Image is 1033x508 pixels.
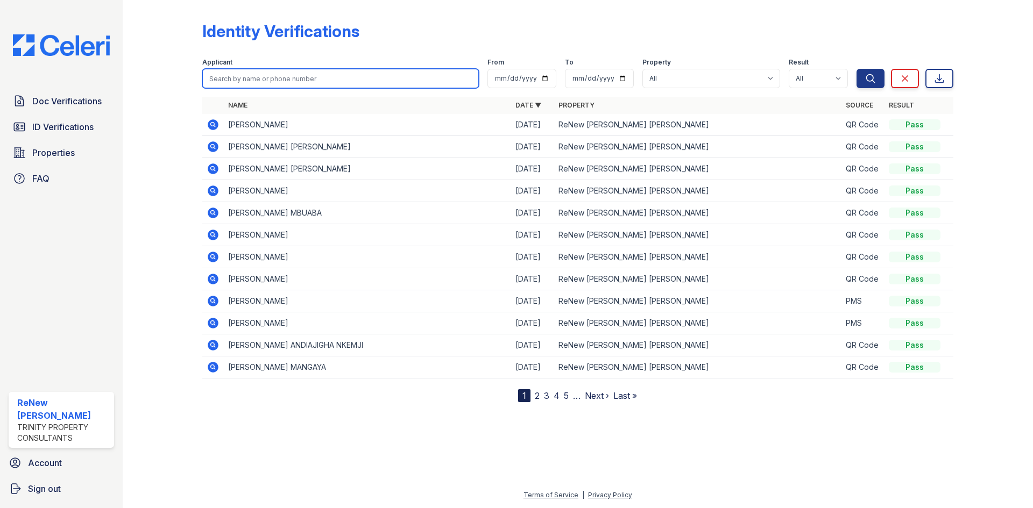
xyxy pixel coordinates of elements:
[889,340,940,350] div: Pass
[585,390,609,401] a: Next ›
[554,202,841,224] td: ReNew [PERSON_NAME] [PERSON_NAME]
[841,334,885,356] td: QR Code
[224,246,511,268] td: [PERSON_NAME]
[32,172,49,185] span: FAQ
[841,224,885,246] td: QR Code
[224,334,511,356] td: [PERSON_NAME] ANDIAJIGHA NKEMJI
[889,163,940,174] div: Pass
[554,290,841,312] td: ReNew [PERSON_NAME] [PERSON_NAME]
[841,114,885,136] td: QR Code
[889,296,940,306] div: Pass
[554,268,841,290] td: ReNew [PERSON_NAME] [PERSON_NAME]
[841,180,885,202] td: QR Code
[889,141,940,152] div: Pass
[841,290,885,312] td: PMS
[889,101,914,109] a: Result
[518,389,530,402] div: 1
[511,334,554,356] td: [DATE]
[224,136,511,158] td: [PERSON_NAME] [PERSON_NAME]
[224,224,511,246] td: [PERSON_NAME]
[613,390,637,401] a: Last »
[889,185,940,196] div: Pass
[889,119,940,130] div: Pass
[202,58,232,67] label: Applicant
[554,246,841,268] td: ReNew [PERSON_NAME] [PERSON_NAME]
[28,456,62,469] span: Account
[9,90,114,112] a: Doc Verifications
[564,390,569,401] a: 5
[588,491,632,499] a: Privacy Policy
[202,22,359,41] div: Identity Verifications
[558,101,595,109] a: Property
[224,356,511,378] td: [PERSON_NAME] MANGAYA
[554,224,841,246] td: ReNew [PERSON_NAME] [PERSON_NAME]
[32,95,102,108] span: Doc Verifications
[224,158,511,180] td: [PERSON_NAME] [PERSON_NAME]
[523,491,578,499] a: Terms of Service
[224,312,511,334] td: [PERSON_NAME]
[841,158,885,180] td: QR Code
[554,356,841,378] td: ReNew [PERSON_NAME] [PERSON_NAME]
[32,120,94,133] span: ID Verifications
[32,146,75,159] span: Properties
[554,114,841,136] td: ReNew [PERSON_NAME] [PERSON_NAME]
[224,180,511,202] td: [PERSON_NAME]
[511,158,554,180] td: [DATE]
[228,101,247,109] a: Name
[846,101,873,109] a: Source
[511,312,554,334] td: [DATE]
[841,246,885,268] td: QR Code
[511,246,554,268] td: [DATE]
[9,168,114,189] a: FAQ
[841,356,885,378] td: QR Code
[889,252,940,262] div: Pass
[554,158,841,180] td: ReNew [PERSON_NAME] [PERSON_NAME]
[889,230,940,240] div: Pass
[642,58,671,67] label: Property
[17,422,110,443] div: Trinity Property Consultants
[28,482,61,495] span: Sign out
[4,452,118,474] a: Account
[511,114,554,136] td: [DATE]
[841,268,885,290] td: QR Code
[889,318,940,328] div: Pass
[554,390,560,401] a: 4
[511,290,554,312] td: [DATE]
[515,101,541,109] a: Date ▼
[554,180,841,202] td: ReNew [PERSON_NAME] [PERSON_NAME]
[511,356,554,378] td: [DATE]
[554,312,841,334] td: ReNew [PERSON_NAME] [PERSON_NAME]
[202,69,479,88] input: Search by name or phone number
[573,389,581,402] span: …
[789,58,809,67] label: Result
[841,136,885,158] td: QR Code
[17,396,110,422] div: ReNew [PERSON_NAME]
[511,224,554,246] td: [DATE]
[889,208,940,218] div: Pass
[511,180,554,202] td: [DATE]
[9,116,114,138] a: ID Verifications
[889,362,940,373] div: Pass
[554,136,841,158] td: ReNew [PERSON_NAME] [PERSON_NAME]
[224,202,511,224] td: [PERSON_NAME] MBUABA
[4,478,118,499] a: Sign out
[554,334,841,356] td: ReNew [PERSON_NAME] [PERSON_NAME]
[4,34,118,56] img: CE_Logo_Blue-a8612792a0a2168367f1c8372b55b34899dd931a85d93a1a3d3e32e68fde9ad4.png
[544,390,549,401] a: 3
[511,268,554,290] td: [DATE]
[224,290,511,312] td: [PERSON_NAME]
[841,202,885,224] td: QR Code
[487,58,504,67] label: From
[511,202,554,224] td: [DATE]
[841,312,885,334] td: PMS
[535,390,540,401] a: 2
[511,136,554,158] td: [DATE]
[224,114,511,136] td: [PERSON_NAME]
[9,142,114,163] a: Properties
[224,268,511,290] td: [PERSON_NAME]
[565,58,574,67] label: To
[889,274,940,284] div: Pass
[582,491,584,499] div: |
